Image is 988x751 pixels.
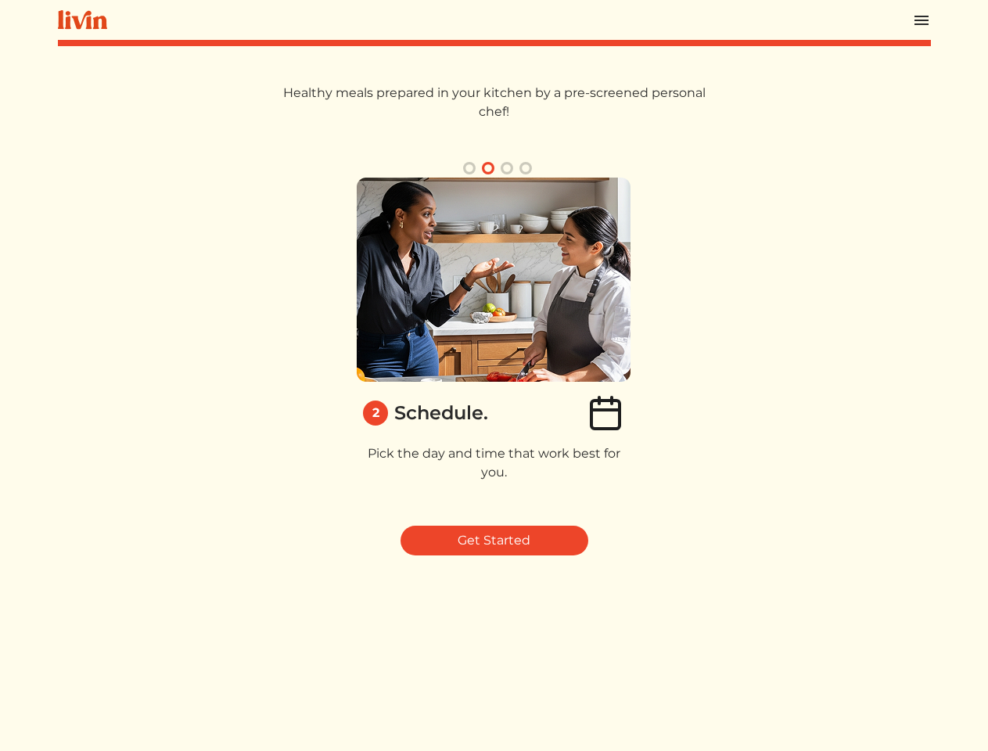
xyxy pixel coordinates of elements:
[363,401,388,426] div: 2
[276,84,713,121] p: Healthy meals prepared in your kitchen by a pre-screened personal chef!
[394,399,488,427] div: Schedule.
[912,11,931,30] img: menu_hamburger-cb6d353cf0ecd9f46ceae1c99ecbeb4a00e71ca567a856bd81f57e9d8c17bb26.svg
[357,444,631,482] p: Pick the day and time that work best for you.
[401,526,588,555] a: Get Started
[58,10,107,30] img: livin-logo-a0d97d1a881af30f6274990eb6222085a2533c92bbd1e4f22c21b4f0d0e3210c.svg
[587,394,624,432] img: calendar-48233d4f6e866c627ab21575f73cbfee77fbdf921bfec1a9146236bc48f397a4.svg
[357,178,631,382] img: 2_schedule-823926390daebb400114ce5226787f14f776203ea3bd162cb1346cf9248182e1.png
